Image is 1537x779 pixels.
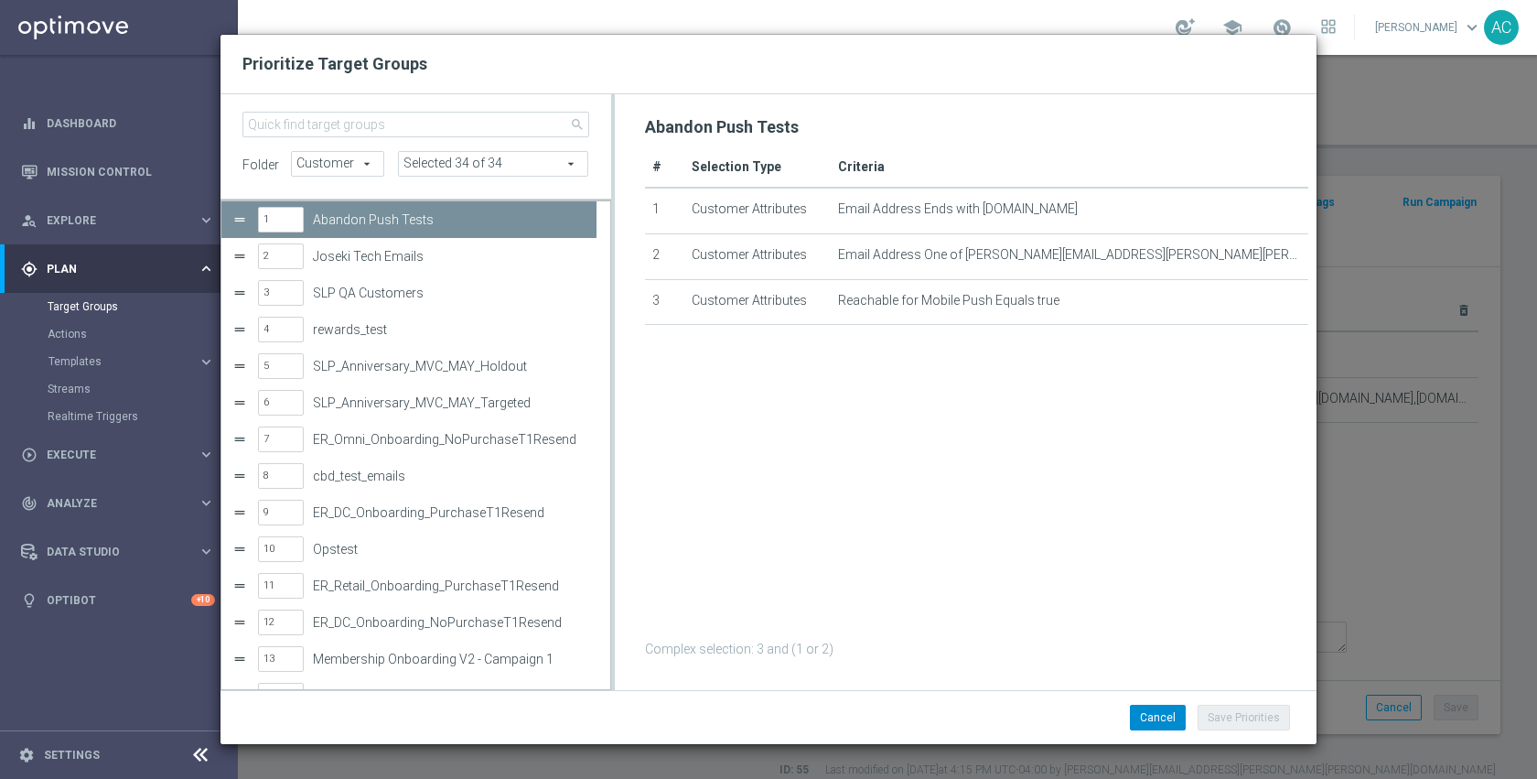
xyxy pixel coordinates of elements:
label: Abandon Push Tests [313,212,581,228]
span: search [570,117,585,132]
span: Criteria [838,159,885,174]
th: # [645,146,685,189]
label: rewards_test [313,322,581,338]
span: Email Address Ends with [DOMAIN_NAME] [838,201,1078,217]
div: Press SPACE to select this row. [221,311,597,348]
td: Customer Attributes [684,279,831,325]
div: Press SPACE to select this row. [221,677,597,714]
label: ER_Omni_Onboarding_NoPurchaseT1Resend [313,432,581,448]
button: Cancel [1130,705,1186,730]
div: Press SPACE to select this row. [221,421,597,458]
label: Membership Onboarding V2 - Campaign 1 [313,652,581,667]
label: Membership Onboarding V2 - Campaign 2 [313,688,581,704]
label: ER_DC_Onboarding_PurchaseT1Resend [313,505,581,521]
label: ER_Retail_Onboarding_PurchaseT1Resend [313,579,581,594]
input: Quick find target groups [242,112,589,137]
div: Press SPACE to select this row. [221,458,597,494]
div: Press SPACE to select this row. [221,604,597,641]
td: 2 [645,233,685,279]
div: Press SPACE to select this row. [221,494,597,531]
label: Joseki Tech Emails [313,249,581,265]
h2: Prioritize Target Groups [242,53,1295,75]
div: Press SPACE to select this row. [221,641,597,677]
h2: Abandon Push Tests [645,116,799,138]
span: Complex selection: [645,642,754,656]
div: Press SPACE to select this row. [221,275,597,311]
span: 3 and (1 or 2) [757,642,833,656]
th: Selection Type [684,146,831,189]
label: SLP_Anniversary_MVC_MAY_Targeted [313,395,581,411]
label: cbd_test_emails [313,469,581,484]
label: folder [242,151,277,173]
label: SLP_Anniversary_MVC_MAY_Holdout [313,359,581,374]
div: Press SPACE to select this row. [221,384,597,421]
label: SLP QA Customers [313,286,581,301]
label: Opstest [313,542,581,557]
div: Press SPACE to select this row. [221,238,597,275]
div: Press SPACE to select this row. [221,348,597,384]
td: Customer Attributes [684,188,831,233]
div: Press SPACE to select this row. [221,531,597,568]
td: 3 [645,279,685,325]
span: Deleted Treatments Direct Mail Dotcom Dedicateds Dotcom Onboarding Dotcom Promo and 29 more [399,152,587,176]
div: Press SPACE to deselect this row. [221,201,597,238]
div: Press SPACE to select this row. [221,568,597,604]
label: ER_DC_Onboarding_NoPurchaseT1Resend [313,615,581,631]
span: Email Address One of [PERSON_NAME][EMAIL_ADDRESS][PERSON_NAME][PERSON_NAME][DOMAIN_NAME] [838,247,1301,263]
button: Save Priorities [1198,705,1290,730]
span: Reachable for Mobile Push Equals true [838,293,1059,308]
td: Customer Attributes [684,233,831,279]
td: 1 [645,188,685,233]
